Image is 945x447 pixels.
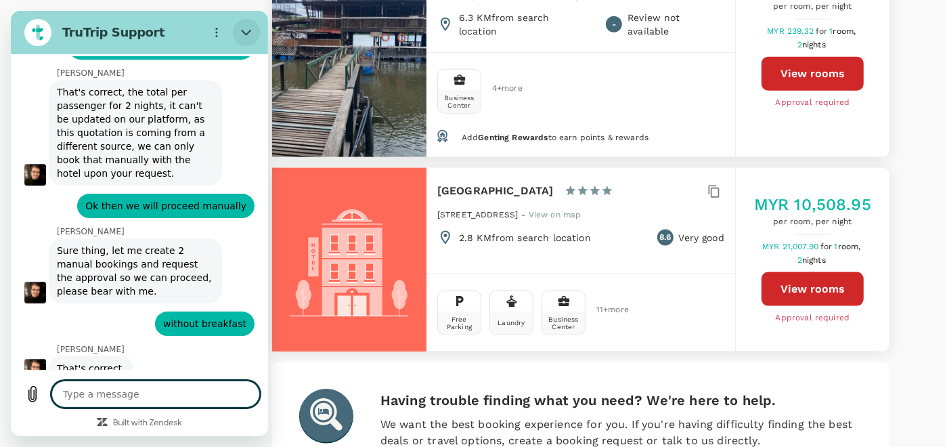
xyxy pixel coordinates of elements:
[41,345,120,370] span: That's correct.
[11,11,268,436] iframe: Messaging window
[51,14,187,30] h2: TruTrip Support
[380,389,862,411] h6: Having trouble finding what you need? We're here to help.
[628,11,724,38] p: Review not available
[545,316,582,331] div: Business Center
[192,8,219,35] button: Options menu
[69,183,241,207] span: Ok then we will proceed manually
[768,26,816,36] span: MYR 239.32
[498,319,525,326] div: Laundry
[776,312,850,325] span: Approval required
[529,210,581,219] span: View on map
[8,370,35,397] button: Upload file
[478,133,548,142] span: Genting Rewards
[612,18,616,32] span: -
[492,84,512,93] span: 4 + more
[459,11,590,38] p: 6.3 KM from search location
[754,194,871,215] h5: MYR 10,508.95
[522,210,529,219] span: -
[797,40,828,49] span: 2
[102,408,171,417] a: Built with Zendesk: Visit the Zendesk website in a new tab
[462,133,649,142] span: Add to earn points & rewards
[802,40,826,49] span: nights
[820,242,834,251] span: for
[441,94,478,109] div: Business Center
[816,26,829,36] span: for
[659,231,671,244] span: 8.6
[762,272,864,306] button: View rooms
[835,242,863,251] span: 1
[459,231,591,244] p: 2.8 KM from search location
[776,96,850,110] span: Approval required
[222,8,249,35] button: Close
[762,242,820,251] span: MYR 21,007.90
[762,57,864,91] button: View rooms
[437,210,518,219] span: [STREET_ADDRESS]
[46,57,255,68] p: [PERSON_NAME]
[41,69,208,175] span: That's correct, the total per passenger for 2 nights, it can't be updated on our platform, as thi...
[41,228,208,293] span: Sure thing, let me create 2 manual bookings and request the approval so we can proceed, please be...
[147,301,241,325] span: without breakfast
[830,26,858,36] span: 1
[441,316,478,331] div: Free Parking
[46,215,255,226] p: [PERSON_NAME]
[46,333,255,344] p: [PERSON_NAME]
[838,242,861,251] span: room,
[754,215,871,229] span: per room, per night
[797,255,828,265] span: 2
[596,305,617,314] span: 11 + more
[679,231,724,244] p: Very good
[833,26,856,36] span: room,
[437,182,554,200] h6: [GEOGRAPHIC_DATA]
[529,209,581,219] a: View on map
[802,255,826,265] span: nights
